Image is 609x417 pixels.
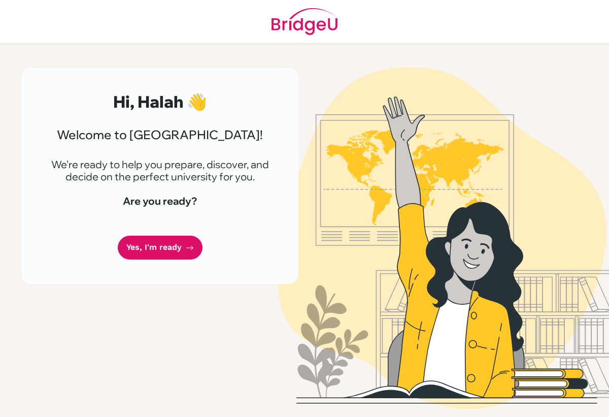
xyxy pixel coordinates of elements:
[46,158,274,183] p: We're ready to help you prepare, discover, and decide on the perfect university for you.
[46,92,274,111] h2: Hi, Halah 👋
[118,236,202,260] a: Yes, I'm ready
[46,195,274,207] h4: Are you ready?
[46,127,274,142] h3: Welcome to [GEOGRAPHIC_DATA]!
